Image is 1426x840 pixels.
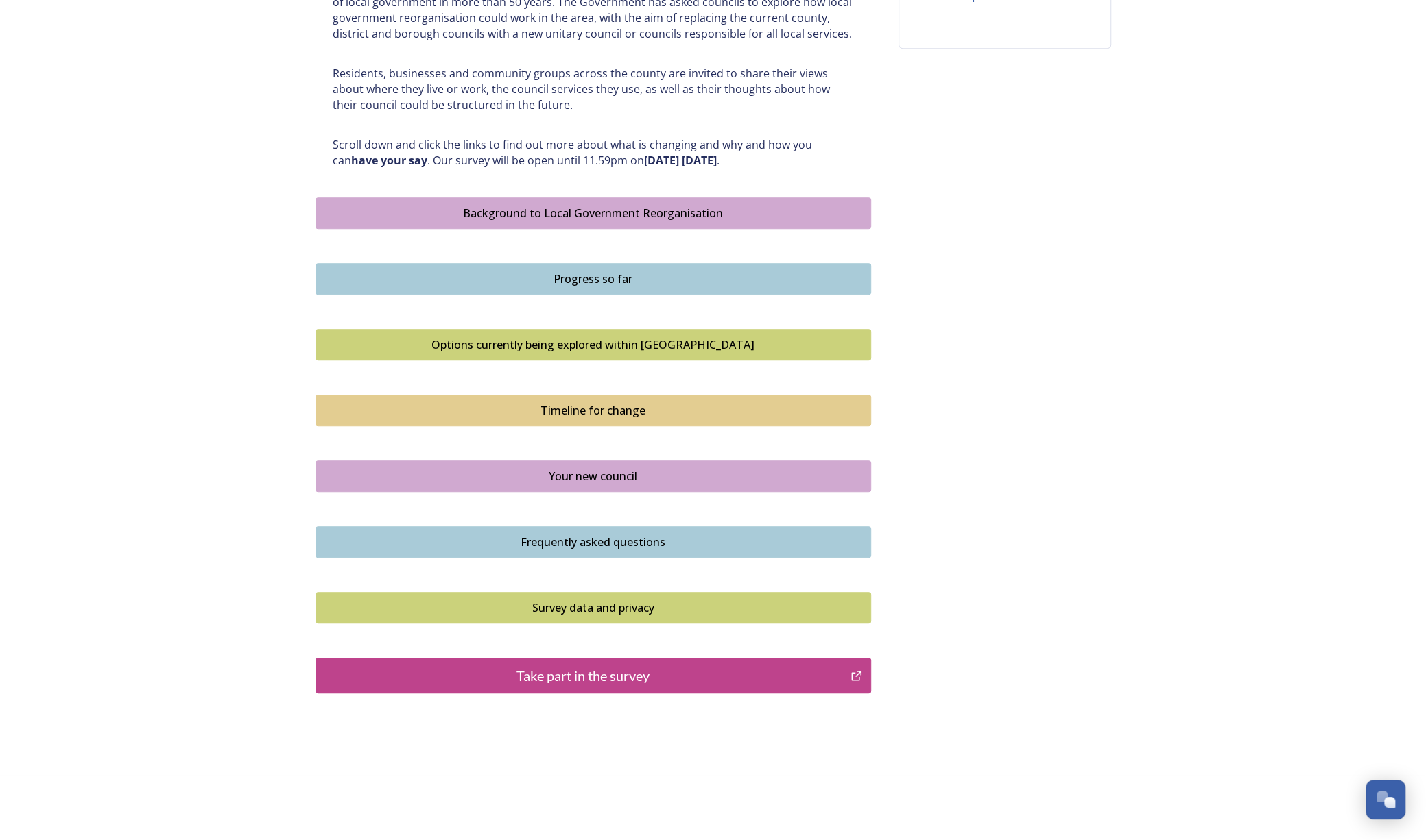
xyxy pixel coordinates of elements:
[316,592,871,623] button: Survey data and privacy
[323,600,864,616] div: Survey data and privacy
[316,197,871,229] button: Background to Local Government Reorganisation
[316,460,871,492] button: Your new council
[351,153,427,168] strong: have your say
[323,534,864,550] div: Frequently asked questions
[323,271,864,287] div: Progress so far
[333,66,854,112] p: Residents, businesses and community groups across the county are invited to share their views abo...
[316,658,871,693] button: Take part in the survey
[644,153,679,168] strong: [DATE]
[323,205,864,221] div: Background to Local Government Reorganisation
[1366,780,1405,819] button: Open Chat
[323,336,864,353] div: Options currently being explored within [GEOGRAPHIC_DATA]
[323,468,864,484] div: Your new council
[316,526,871,558] button: Frequently asked questions
[316,395,871,426] button: Timeline for change
[316,263,871,295] button: Progress so far
[316,329,871,360] button: Options currently being explored within West Sussex
[682,153,717,168] strong: [DATE]
[323,665,844,686] div: Take part in the survey
[323,402,864,419] div: Timeline for change
[333,137,854,168] p: Scroll down and click the links to find out more about what is changing and why and how you can ....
